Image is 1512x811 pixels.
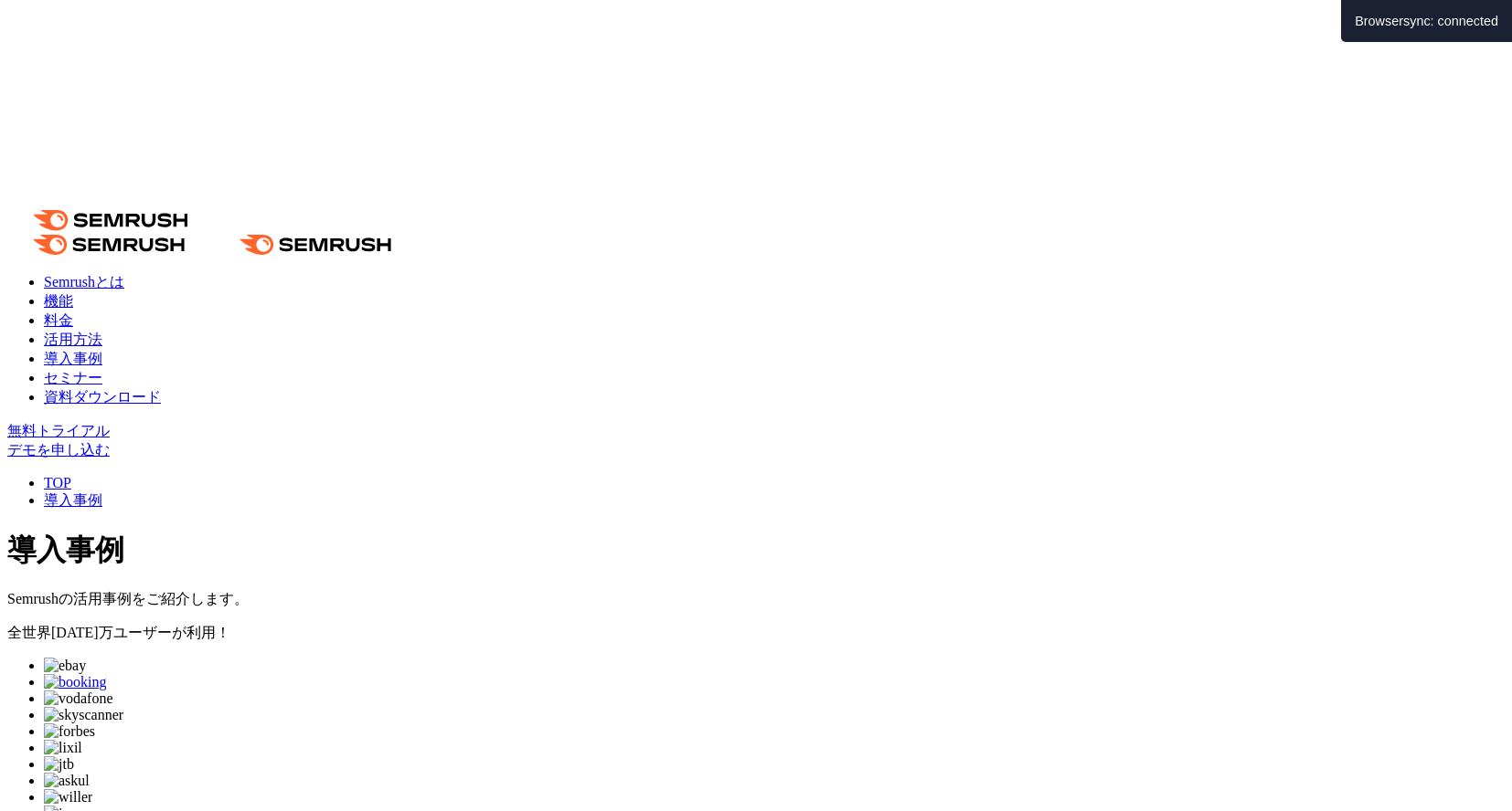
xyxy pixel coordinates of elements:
[44,773,90,789] img: askul
[44,789,92,806] img: willer
[44,658,86,674] img: ebay
[7,442,110,458] a: デモを申し込む
[44,351,102,366] a: 導入事例
[44,690,113,707] img: vodafone
[44,492,102,508] a: 導入事例
[44,674,106,690] img: booking
[44,332,102,347] a: 活用方法
[44,389,161,405] a: 資料ダウンロード
[44,274,124,290] a: Semrushとは
[44,370,102,385] a: セミナー
[44,293,73,309] a: 機能
[44,740,82,756] img: lixil
[7,531,1505,571] h1: 導入事例
[44,707,123,723] img: skyscanner
[44,723,95,740] img: forbes
[7,624,1505,643] p: 全世界 が利用！
[51,625,172,640] span: [DATE]万ユーザー
[44,475,71,490] a: TOP
[44,312,73,328] a: 料金
[7,590,1505,609] div: Semrushの活用事例をご紹介します。
[44,756,74,773] img: jtb
[7,423,110,438] a: 無料トライアル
